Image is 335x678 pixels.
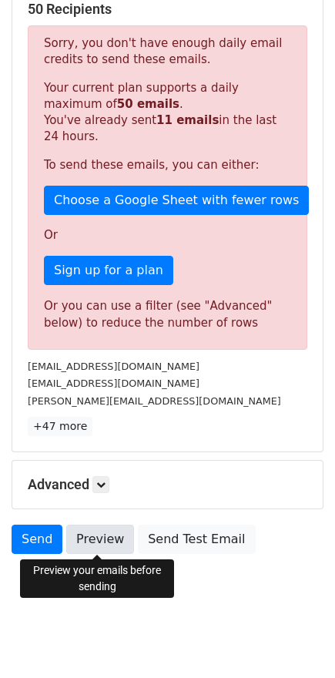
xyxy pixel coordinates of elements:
[20,559,174,598] div: Preview your emails before sending
[44,227,291,243] p: Or
[138,525,255,554] a: Send Test Email
[44,186,309,215] a: Choose a Google Sheet with fewer rows
[44,157,291,173] p: To send these emails, you can either:
[12,525,62,554] a: Send
[258,604,335,678] iframe: Chat Widget
[66,525,134,554] a: Preview
[44,297,291,332] div: Or you can use a filter (see "Advanced" below) to reduce the number of rows
[28,361,199,372] small: [EMAIL_ADDRESS][DOMAIN_NAME]
[44,80,291,145] p: Your current plan supports a daily maximum of . You've already sent in the last 24 hours.
[156,113,219,127] strong: 11 emails
[117,97,179,111] strong: 50 emails
[28,417,92,436] a: +47 more
[28,1,307,18] h5: 50 Recipients
[44,35,291,68] p: Sorry, you don't have enough daily email credits to send these emails.
[28,378,199,389] small: [EMAIL_ADDRESS][DOMAIN_NAME]
[44,256,173,285] a: Sign up for a plan
[28,476,307,493] h5: Advanced
[258,604,335,678] div: 聊天小组件
[28,395,281,407] small: [PERSON_NAME][EMAIL_ADDRESS][DOMAIN_NAME]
